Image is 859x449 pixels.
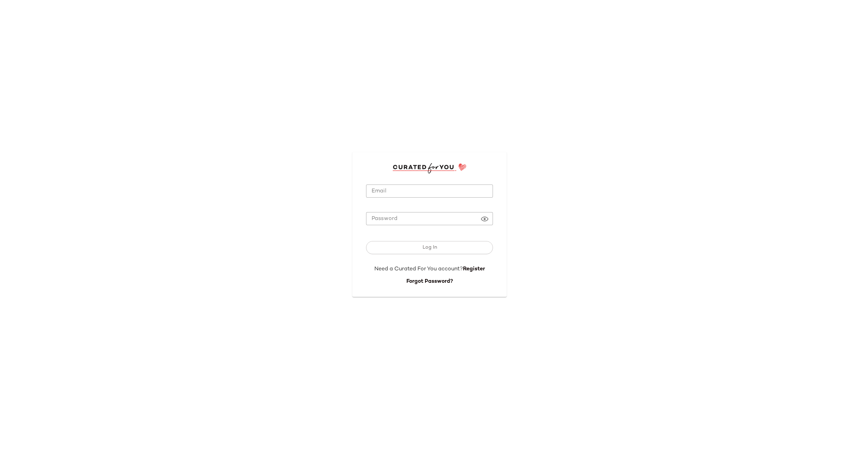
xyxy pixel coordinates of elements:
[366,241,493,254] button: Log In
[422,245,437,250] span: Log In
[374,266,463,272] span: Need a Curated For You account?
[463,266,485,272] a: Register
[406,279,453,285] a: Forgot Password?
[393,163,467,173] img: cfy_login_logo.DGdB1djN.svg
